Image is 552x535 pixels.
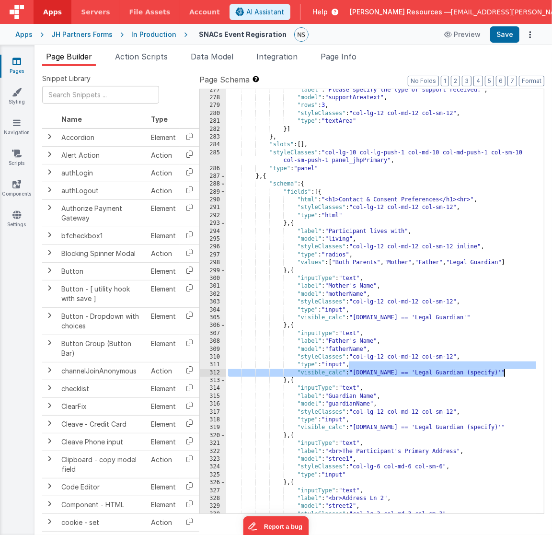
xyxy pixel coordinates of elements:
[147,433,180,451] td: Element
[147,496,180,513] td: Element
[147,380,180,397] td: Element
[200,377,226,384] div: 313
[490,26,519,43] button: Save
[57,362,147,380] td: channelJoinAnonymous
[200,479,226,487] div: 326
[46,52,92,61] span: Page Builder
[485,76,494,86] button: 5
[200,235,226,243] div: 295
[131,30,176,39] div: In Production
[147,307,180,335] td: Element
[451,76,460,86] button: 2
[200,110,226,117] div: 280
[496,76,506,86] button: 6
[200,463,226,471] div: 324
[57,478,147,496] td: Code Editor
[200,353,226,361] div: 310
[200,149,226,165] div: 285
[51,30,113,39] div: JH Partners Forms
[200,314,226,322] div: 305
[200,511,226,518] div: 330
[200,455,226,463] div: 323
[200,188,226,196] div: 289
[295,28,308,41] img: 9faf6a77355ab8871252342ae372224e
[200,291,226,298] div: 302
[57,415,147,433] td: Cleave - Credit Card
[462,76,471,86] button: 3
[200,282,226,290] div: 301
[200,440,226,447] div: 321
[57,199,147,227] td: Authorize Payment Gateway
[246,7,284,17] span: AI Assistant
[57,307,147,335] td: Button - Dropdown with choices
[57,262,147,280] td: Button
[42,74,91,83] span: Snippet Library
[147,262,180,280] td: Element
[200,384,226,392] div: 314
[147,335,180,362] td: Element
[200,424,226,431] div: 319
[200,275,226,282] div: 300
[61,115,82,123] span: Name
[57,380,147,397] td: checklist
[200,408,226,416] div: 317
[147,128,180,147] td: Element
[200,141,226,149] div: 284
[200,165,226,173] div: 286
[200,267,226,275] div: 299
[200,212,226,220] div: 292
[200,306,226,314] div: 304
[42,86,159,104] input: Search Snippets ...
[200,400,226,408] div: 316
[473,76,483,86] button: 4
[200,369,226,377] div: 312
[408,76,439,86] button: No Folds
[200,471,226,479] div: 325
[57,128,147,147] td: Accordion
[200,361,226,369] div: 311
[200,259,226,267] div: 298
[115,52,168,61] span: Action Scripts
[312,7,328,17] span: Help
[57,182,147,199] td: authLogout
[57,496,147,513] td: Component - HTML
[441,76,449,86] button: 1
[191,52,233,61] span: Data Model
[519,76,544,86] button: Format
[57,227,147,244] td: bfcheckbox1
[57,397,147,415] td: ClearFix
[147,478,180,496] td: Element
[200,322,226,329] div: 306
[57,244,147,262] td: Blocking Spinner Modal
[200,251,226,259] div: 297
[200,487,226,495] div: 327
[200,432,226,440] div: 320
[147,397,180,415] td: Element
[200,173,226,180] div: 287
[200,220,226,227] div: 293
[147,415,180,433] td: Element
[200,117,226,125] div: 281
[230,4,290,20] button: AI Assistant
[147,199,180,227] td: Element
[147,146,180,164] td: Action
[200,180,226,188] div: 288
[200,204,226,211] div: 291
[321,52,356,61] span: Page Info
[147,182,180,199] td: Action
[200,346,226,353] div: 309
[129,7,171,17] span: File Assets
[200,298,226,306] div: 303
[57,146,147,164] td: Alert Action
[147,513,180,531] td: Action
[147,164,180,182] td: Action
[200,416,226,424] div: 318
[57,335,147,362] td: Button Group (Button Bar)
[200,94,226,102] div: 278
[43,7,62,17] span: Apps
[57,164,147,182] td: authLogin
[15,30,33,39] div: Apps
[438,27,486,42] button: Preview
[200,243,226,251] div: 296
[200,86,226,94] div: 277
